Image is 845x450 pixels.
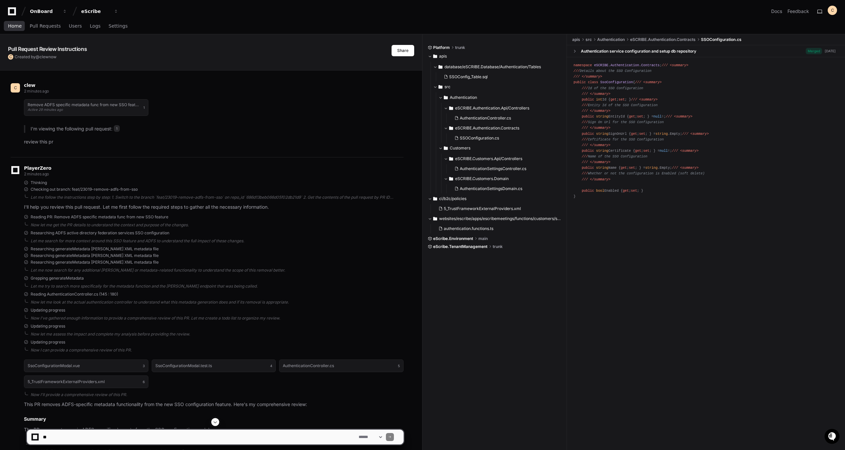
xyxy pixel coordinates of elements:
[572,37,580,42] span: apis
[460,135,499,141] span: SSOConfiguration.cs
[582,137,664,141] span: Ceftificate for the SSO Configuration
[452,164,558,173] button: AuthenticationSettingsController.cs
[630,37,696,42] span: eSCRIBE.Authentication.Contracts
[643,80,662,84] span: <summary>
[701,37,742,42] span: SSOConfiguration.cs
[590,160,610,164] span: </summary>
[24,83,35,88] span: clew
[450,95,477,100] span: Authentication
[31,260,159,265] span: Researching generateMetadata [PERSON_NAME] XML metadata file
[31,339,65,345] span: Updating progress
[590,109,610,113] span: </summary>
[31,268,404,273] div: Let me now search for any additional [PERSON_NAME] or metadata-related functionality to understan...
[600,80,633,84] span: SsoConfiguration
[582,103,658,107] span: Entity Id of the SSO Configuration
[460,115,511,121] span: AuthenticationController.cs
[639,98,657,102] span: <summary>
[31,300,404,305] div: Now let me look at the actual authentication controller to understand what this metadata generati...
[596,98,602,102] span: int
[594,63,660,67] span: eSCRIBE.Authentication.Contracts
[444,153,562,164] button: eSCRIBE.Customers.Api/Controllers
[90,24,100,28] span: Logs
[79,5,121,17] button: eScribe
[574,80,586,84] span: public
[31,214,168,220] span: Reading PR: Remove ADFS specific metadata func from new SSO feature
[444,64,541,70] span: database/eSCRIBE.Database/Authentication/Tables
[40,54,49,59] span: clew
[69,24,82,28] span: Users
[631,98,637,102] span: ///
[270,363,272,368] span: 4
[7,7,20,20] img: PlayerZero
[81,8,110,15] div: eScribe
[436,204,558,213] button: 5_TrustFrameworkExternalProviders.xml
[631,189,637,193] span: set
[455,106,529,111] span: eSCRIBE.Authentication.Api/Controllers
[30,19,61,34] a: Pull Requests
[690,132,709,136] span: <summary>
[108,24,127,28] span: Settings
[670,63,688,67] span: <summary>
[444,84,450,90] span: src
[582,103,588,107] span: ///
[31,180,47,185] span: Thinking
[143,105,145,110] span: 1
[8,24,22,28] span: Home
[152,359,276,372] button: SsoConfigurationModal.test.ts4
[635,80,641,84] span: ///
[90,19,100,34] a: Logs
[582,160,588,164] span: ///
[24,401,404,408] p: This PR removes ADFS-specific metadata functionality from the new SSO configuration feature. Here...
[629,114,635,118] span: get
[460,186,522,191] span: AuthenticationSettingsDomain.cs
[449,104,453,112] svg: Directory
[586,37,592,42] span: src
[582,92,588,96] span: ///
[8,46,87,52] app-text-character-animate: Pull Request Review Instructions
[444,144,448,152] svg: Directory
[582,154,588,158] span: ///
[582,143,588,147] span: ///
[824,428,842,446] iframe: Open customer support
[582,109,588,113] span: ///
[24,89,49,94] span: 2 minutes ago
[635,149,641,153] span: get
[433,52,437,60] svg: Directory
[574,75,580,79] span: ///
[582,120,588,124] span: ///
[433,45,450,50] span: Platform
[441,72,558,82] button: SSOConfig_Table.sql
[433,244,487,249] span: eScribe.TenantManagement
[574,69,580,73] span: ///
[31,392,404,397] div: Now I'll provide a comprehensive review of this PR.
[28,103,140,107] h1: Remove ADFS specific metadata func from new SSO feature
[674,114,692,118] span: <summary>
[398,363,400,368] span: 5
[574,63,592,67] span: namespace
[806,48,822,54] span: Merged
[143,363,145,368] span: 3
[444,94,448,102] svg: Directory
[283,364,334,368] h1: AuthenticationController.cs
[582,177,588,181] span: ///
[645,166,658,170] span: string
[31,230,169,236] span: Researching ADFS active directory federation services SSO configuration
[114,125,120,132] span: 1
[582,149,594,153] span: public
[36,54,40,59] span: @
[31,324,65,329] span: Updating progress
[439,54,447,59] span: apis
[15,54,57,60] span: Created by
[24,171,49,176] span: 2 minutes ago
[23,56,84,62] div: We're available if you need us!
[433,195,437,203] svg: Directory
[582,132,594,136] span: public
[392,45,414,56] button: Share
[31,246,159,252] span: Researching generateMetadata [PERSON_NAME] XML metadata file
[433,236,473,241] span: eScribe.Environment
[581,49,696,54] div: Authentication service configuration and setup db repository
[28,364,80,368] h1: SsoConfigurationModal.vue
[438,63,442,71] svg: Directory
[680,166,698,170] span: <summary>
